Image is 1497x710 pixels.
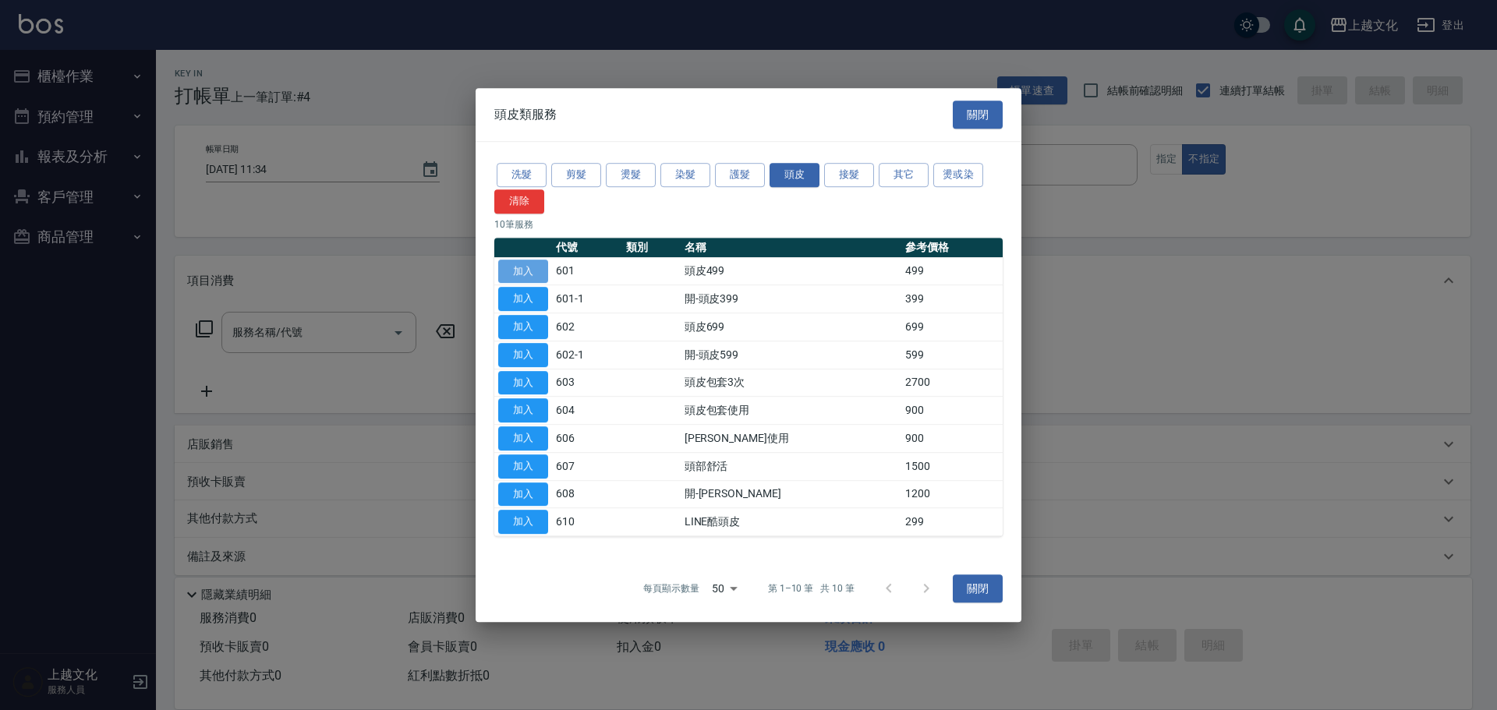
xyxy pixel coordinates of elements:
td: [PERSON_NAME]使用 [681,425,902,453]
button: 加入 [498,260,548,284]
button: 燙或染 [933,163,983,187]
td: 601 [552,257,622,285]
td: 開-[PERSON_NAME] [681,480,902,508]
td: 900 [901,425,1003,453]
button: 關閉 [953,574,1003,603]
button: 清除 [494,189,544,214]
button: 加入 [498,426,548,450]
button: 染髮 [660,163,710,187]
p: 第 1–10 筆 共 10 筆 [768,581,855,595]
td: 頭皮699 [681,313,902,341]
td: 603 [552,369,622,397]
td: 頭皮包套3次 [681,369,902,397]
td: 599 [901,341,1003,369]
td: 299 [901,508,1003,536]
td: 607 [552,452,622,480]
td: 606 [552,425,622,453]
td: 2700 [901,369,1003,397]
button: 護髮 [715,163,765,187]
p: 10 筆服務 [494,217,1003,231]
th: 名稱 [681,238,902,258]
button: 加入 [498,398,548,422]
button: 洗髮 [497,163,547,187]
button: 加入 [498,343,548,367]
td: 399 [901,285,1003,313]
button: 加入 [498,287,548,311]
button: 加入 [498,510,548,534]
td: 604 [552,397,622,425]
td: 頭皮包套使用 [681,397,902,425]
button: 頭皮 [770,163,819,187]
p: 每頁顯示數量 [643,581,699,595]
td: 602 [552,313,622,341]
th: 類別 [622,238,681,258]
button: 關閉 [953,101,1003,129]
td: 601-1 [552,285,622,313]
button: 接髮 [824,163,874,187]
td: LINE酷頭皮 [681,508,902,536]
button: 加入 [498,482,548,507]
td: 頭部舒活 [681,452,902,480]
button: 其它 [879,163,929,187]
td: 開-頭皮599 [681,341,902,369]
td: 499 [901,257,1003,285]
td: 1200 [901,480,1003,508]
th: 參考價格 [901,238,1003,258]
span: 頭皮類服務 [494,107,557,122]
button: 剪髮 [551,163,601,187]
td: 頭皮499 [681,257,902,285]
button: 加入 [498,371,548,395]
td: 開-頭皮399 [681,285,902,313]
td: 602-1 [552,341,622,369]
button: 加入 [498,454,548,479]
td: 610 [552,508,622,536]
td: 608 [552,480,622,508]
button: 加入 [498,315,548,339]
th: 代號 [552,238,622,258]
td: 1500 [901,452,1003,480]
button: 燙髮 [606,163,656,187]
td: 699 [901,313,1003,341]
div: 50 [706,567,743,609]
td: 900 [901,397,1003,425]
